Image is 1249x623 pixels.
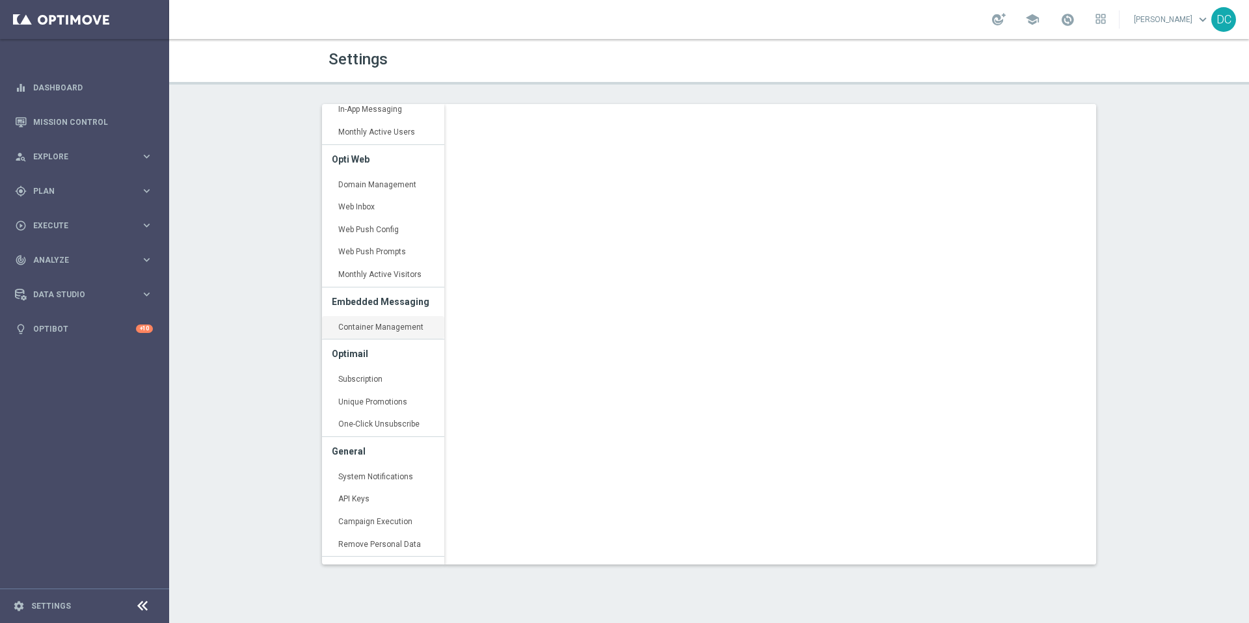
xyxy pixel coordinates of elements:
button: gps_fixed Plan keyboard_arrow_right [14,186,154,196]
button: equalizer Dashboard [14,83,154,93]
a: Domain Management [322,174,444,197]
i: play_circle_outline [15,220,27,232]
i: keyboard_arrow_right [141,219,153,232]
a: Web Inbox [322,196,444,219]
span: Plan [33,187,141,195]
i: person_search [15,151,27,163]
button: play_circle_outline Execute keyboard_arrow_right [14,220,154,231]
a: Monthly Active Visitors [322,263,444,287]
i: lightbulb [15,323,27,335]
span: Execute [33,222,141,230]
span: Explore [33,153,141,161]
div: Explore [15,151,141,163]
div: Execute [15,220,141,232]
button: track_changes Analyze keyboard_arrow_right [14,255,154,265]
div: Dashboard [15,70,153,105]
i: equalizer [15,82,27,94]
a: Optibot [33,311,136,346]
button: lightbulb Optibot +10 [14,324,154,334]
div: Mission Control [15,105,153,139]
a: Monthly Active Users [322,121,444,144]
a: Settings [31,602,71,610]
div: Optibot [15,311,153,346]
button: Data Studio keyboard_arrow_right [14,289,154,300]
h3: General [332,437,435,466]
a: One-Click Unsubscribe [322,413,444,436]
i: keyboard_arrow_right [141,150,153,163]
h3: Optimail [332,339,435,368]
span: school [1025,12,1040,27]
h3: Opti Web [332,145,435,174]
a: API Keys [322,488,444,511]
div: Plan [15,185,141,197]
a: Web Push Prompts [322,241,444,264]
div: DC [1211,7,1236,32]
a: Dashboard [33,70,153,105]
a: Subscription [322,368,444,391]
a: System Notifications [322,466,444,489]
div: Analyze [15,254,141,266]
a: In-App Messaging [322,98,444,122]
span: Analyze [33,256,141,264]
a: Campaign Execution [322,510,444,534]
i: gps_fixed [15,185,27,197]
i: keyboard_arrow_right [141,254,153,266]
button: person_search Explore keyboard_arrow_right [14,152,154,162]
span: keyboard_arrow_down [1196,12,1210,27]
a: Web Push Config [322,219,444,242]
a: Mission Control [33,105,153,139]
a: Remove Personal Data [322,533,444,557]
h3: Message Archiving [332,557,435,585]
i: keyboard_arrow_right [141,185,153,197]
a: Unique Promotions [322,391,444,414]
a: [PERSON_NAME]keyboard_arrow_down [1133,10,1211,29]
div: +10 [136,325,153,333]
i: keyboard_arrow_right [141,288,153,300]
div: Data Studio [15,289,141,300]
button: Mission Control [14,117,154,127]
span: Data Studio [33,291,141,298]
h1: Settings [329,50,699,69]
a: Container Management [322,316,444,339]
h3: Embedded Messaging [332,287,435,316]
i: settings [13,600,25,612]
i: track_changes [15,254,27,266]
